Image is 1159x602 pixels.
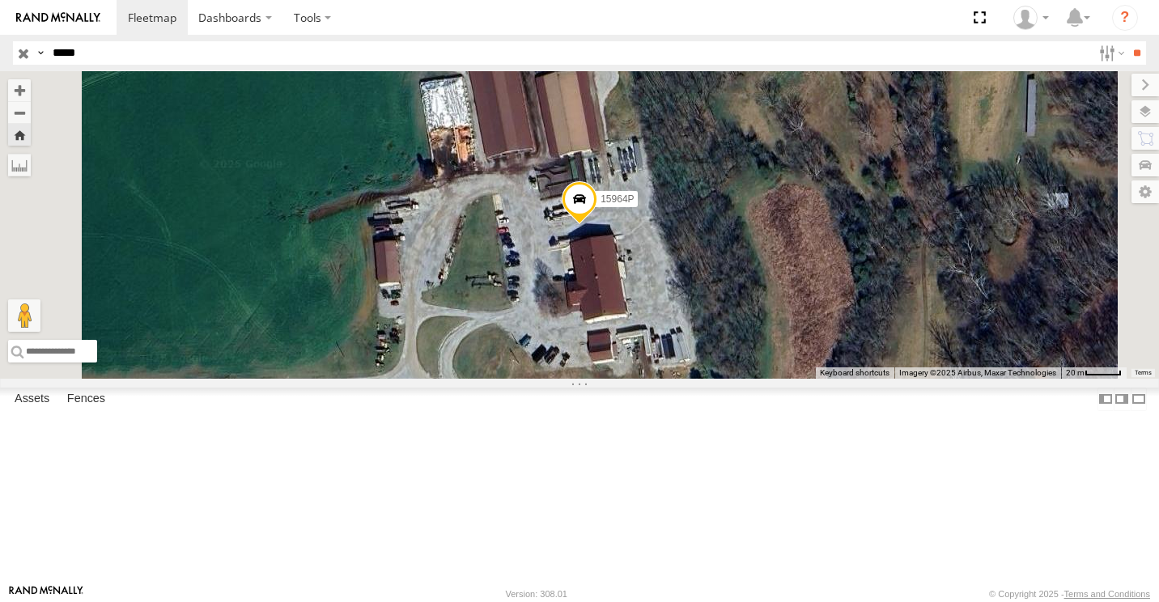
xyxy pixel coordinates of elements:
[8,299,40,332] button: Drag Pegman onto the map to open Street View
[1066,368,1085,377] span: 20 m
[34,41,47,65] label: Search Query
[8,154,31,176] label: Measure
[1008,6,1055,30] div: Paul Withrow
[989,589,1150,599] div: © Copyright 2025 -
[8,101,31,124] button: Zoom out
[1135,370,1152,376] a: Terms (opens in new tab)
[8,124,31,146] button: Zoom Home
[899,368,1056,377] span: Imagery ©2025 Airbus, Maxar Technologies
[1093,41,1127,65] label: Search Filter Options
[6,388,57,410] label: Assets
[16,12,100,23] img: rand-logo.svg
[1114,388,1130,411] label: Dock Summary Table to the Right
[1131,388,1147,411] label: Hide Summary Table
[59,388,113,410] label: Fences
[1064,589,1150,599] a: Terms and Conditions
[506,589,567,599] div: Version: 308.01
[820,367,889,379] button: Keyboard shortcuts
[1131,180,1159,203] label: Map Settings
[9,586,83,602] a: Visit our Website
[1097,388,1114,411] label: Dock Summary Table to the Left
[1112,5,1138,31] i: ?
[601,193,634,205] span: 15964P
[1061,367,1127,379] button: Map Scale: 20 m per 42 pixels
[8,79,31,101] button: Zoom in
